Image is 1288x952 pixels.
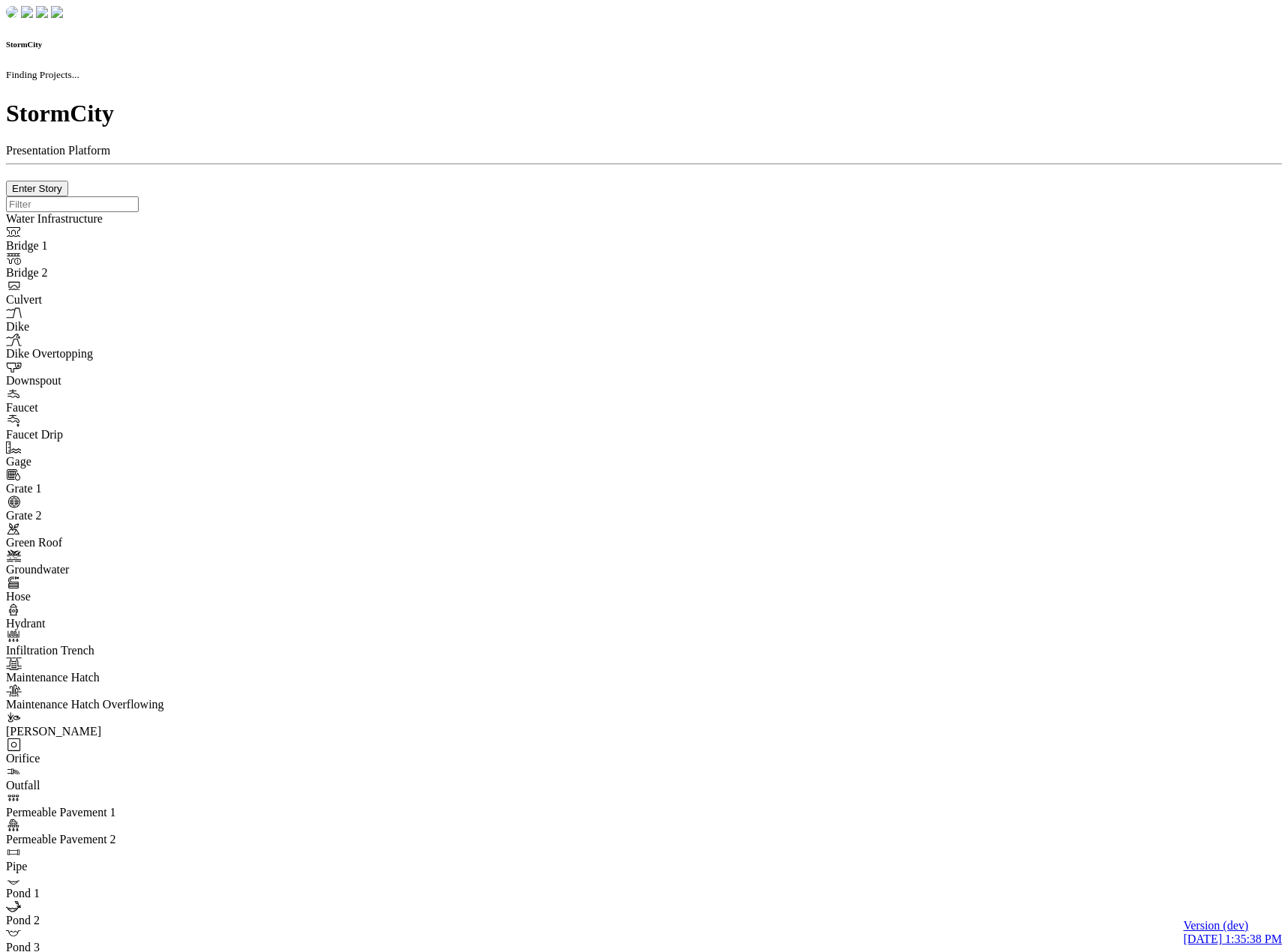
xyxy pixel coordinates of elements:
[6,779,210,792] div: Outfall
[6,6,18,18] img: chi-fish-down.png
[1183,933,1282,945] span: [DATE] 1:35:38 PM
[6,239,210,253] div: Bridge 1
[6,347,210,361] div: Dike Overtopping
[6,181,68,196] button: Enter Story
[6,196,139,212] input: Filter
[6,671,210,684] div: Maintenance Hatch
[6,266,210,280] div: Bridge 2
[6,144,110,157] span: Presentation Platform
[6,590,210,603] div: Hose
[6,563,210,576] div: Groundwater
[21,6,33,18] img: chi-fish-down.png
[6,374,210,388] div: Downspout
[1183,919,1282,946] a: Version (dev) [DATE] 1:35:38 PM
[6,725,210,738] div: [PERSON_NAME]
[6,293,210,307] div: Culvert
[6,212,210,226] div: Water Infrastructure
[51,6,63,18] img: chi-fish-blink.png
[6,833,210,846] div: Permeable Pavement 2
[6,401,210,415] div: Faucet
[6,428,210,442] div: Faucet Drip
[6,455,210,469] div: Gage
[6,698,210,711] div: Maintenance Hatch Overflowing
[6,617,210,630] div: Hydrant
[6,509,210,522] div: Grate 2
[6,69,79,80] small: Finding Projects...
[6,536,210,549] div: Green Roof
[6,320,210,334] div: Dike
[6,887,210,900] div: Pond 1
[6,100,1282,127] h1: StormCity
[6,40,1282,49] h6: StormCity
[6,644,210,657] div: Infiltration Trench
[6,752,210,765] div: Orifice
[36,6,48,18] img: chi-fish-up.png
[6,860,210,873] div: Pipe
[6,806,210,819] div: Permeable Pavement 1
[6,914,210,927] div: Pond 2
[6,482,210,495] div: Grate 1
